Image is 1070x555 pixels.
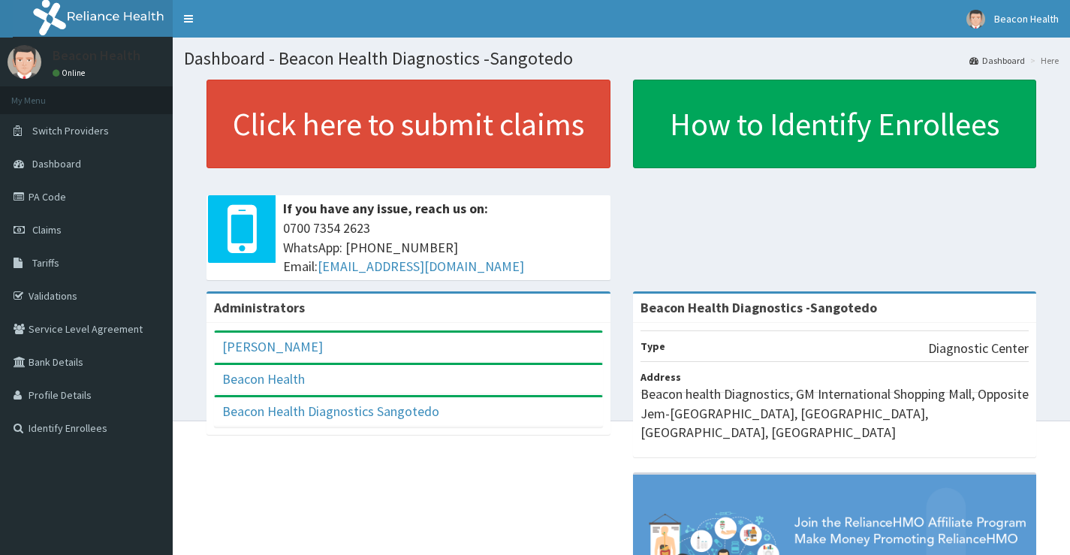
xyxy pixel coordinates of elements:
span: Tariffs [32,256,59,270]
b: Type [640,339,665,353]
a: Click here to submit claims [206,80,610,168]
b: If you have any issue, reach us on: [283,200,488,217]
a: Beacon Health Diagnostics Sangotedo [222,403,439,420]
p: Diagnostic Center [928,339,1029,358]
a: Beacon Health [222,370,305,388]
a: [PERSON_NAME] [222,338,323,355]
span: Dashboard [32,157,81,170]
a: Dashboard [969,54,1025,67]
span: Switch Providers [32,124,109,137]
span: 0700 7354 2623 WhatsApp: [PHONE_NUMBER] Email: [283,219,603,276]
a: How to Identify Enrollees [633,80,1037,168]
b: Administrators [214,299,305,316]
img: User Image [8,45,41,79]
b: Address [640,370,681,384]
a: [EMAIL_ADDRESS][DOMAIN_NAME] [318,258,524,275]
span: Beacon Health [994,12,1059,26]
img: User Image [966,10,985,29]
p: Beacon health Diagnostics, GM International Shopping Mall, Opposite Jem-[GEOGRAPHIC_DATA], [GEOGR... [640,385,1029,442]
h1: Dashboard - Beacon Health Diagnostics -Sangotedo [184,49,1059,68]
strong: Beacon Health Diagnostics -Sangotedo [640,299,877,316]
span: Claims [32,223,62,237]
li: Here [1026,54,1059,67]
p: Beacon Health [53,49,140,62]
a: Online [53,68,89,78]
